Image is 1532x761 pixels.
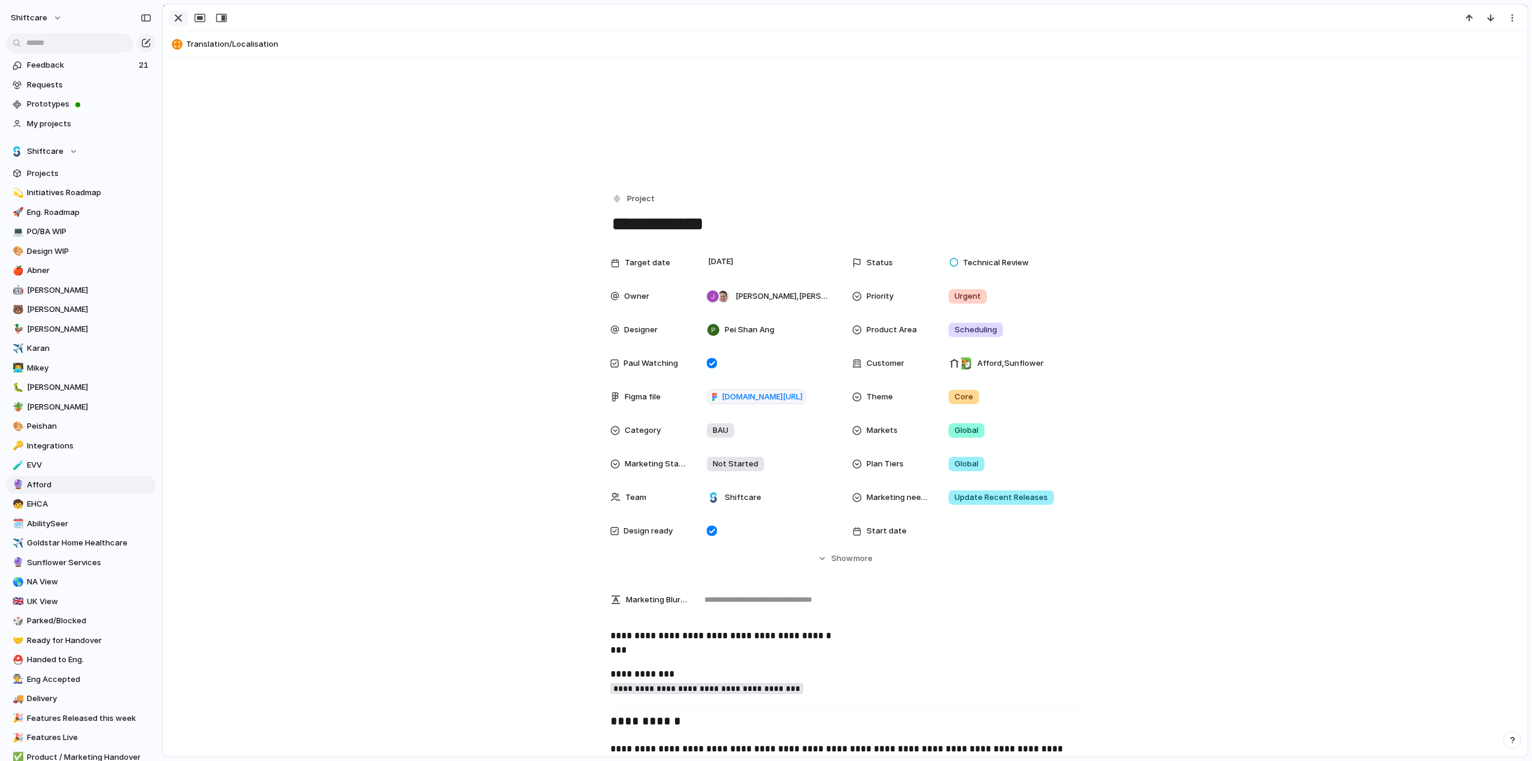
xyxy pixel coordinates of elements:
[11,732,23,744] button: 🎉
[6,651,156,669] a: ⛑️Handed to Eng.
[6,710,156,727] a: 🎉Features Released this week
[6,456,156,474] a: 🧪EVV
[139,59,151,71] span: 21
[6,115,156,133] a: My projects
[627,193,655,205] span: Project
[610,548,1080,569] button: Showmore
[6,204,156,222] a: 🚀Eng. Roadmap
[11,479,23,491] button: 🔮
[13,225,21,239] div: 💻
[27,596,151,608] span: UK View
[27,401,151,413] span: [PERSON_NAME]
[27,207,151,219] span: Eng. Roadmap
[853,553,873,565] span: more
[13,692,21,706] div: 🚚
[27,265,151,277] span: Abner
[13,303,21,317] div: 🐻
[713,425,728,436] span: BAU
[6,632,156,650] a: 🤝Ready for Handover
[955,492,1048,504] span: Update Recent Releases
[624,290,649,302] span: Owner
[977,357,1044,369] span: Afford , Sunflower
[6,534,156,552] a: ✈️Goldstar Home Healthcare
[13,205,21,219] div: 🚀
[27,59,135,71] span: Feedback
[11,537,23,549] button: ✈️
[27,245,151,257] span: Design WIP
[955,425,978,436] span: Global
[6,476,156,494] a: 🔮Afford
[11,265,23,277] button: 🍎
[11,615,23,627] button: 🎲
[27,732,151,744] span: Features Live
[6,281,156,299] a: 🤖[PERSON_NAME]
[722,391,803,403] span: [DOMAIN_NAME][URL]
[11,693,23,705] button: 🚚
[27,674,151,686] span: Eng Accepted
[13,361,21,375] div: 👨‍💻
[624,324,658,336] span: Designer
[13,653,21,667] div: ⛑️
[11,187,23,199] button: 💫
[27,168,151,180] span: Projects
[27,118,151,130] span: My projects
[625,492,646,504] span: Team
[626,594,687,606] span: Marketing Blurb (15-20 Words)
[11,674,23,686] button: 👨‍🏭
[6,398,156,416] a: 🪴[PERSON_NAME]
[27,537,151,549] span: Goldstar Home Healthcare
[13,633,21,647] div: 🤝
[13,575,21,589] div: 🌎
[11,226,23,238] button: 💻
[6,495,156,513] div: 🧒EHCA
[6,56,156,74] a: Feedback21
[6,378,156,396] a: 🐛[PERSON_NAME]
[6,593,156,611] a: 🇬🇧UK View
[11,596,23,608] button: 🇬🇧
[13,420,21,433] div: 🎨
[867,425,898,436] span: Markets
[6,301,156,319] a: 🐻[PERSON_NAME]
[6,320,156,338] a: 🦆[PERSON_NAME]
[867,391,893,403] span: Theme
[11,323,23,335] button: 🦆
[11,245,23,257] button: 🎨
[27,479,151,491] span: Afford
[6,184,156,202] a: 💫Initiatives Roadmap
[6,143,156,160] button: Shiftcare
[13,556,21,569] div: 🔮
[6,339,156,357] div: ✈️Karan
[13,536,21,550] div: ✈️
[6,554,156,572] a: 🔮Sunflower Services
[6,417,156,435] a: 🎨Peishan
[955,324,997,336] span: Scheduling
[11,713,23,724] button: 🎉
[6,729,156,747] a: 🎉Features Live
[6,242,156,260] a: 🎨Design WIP
[11,304,23,316] button: 🐻
[735,290,828,302] span: [PERSON_NAME] , [PERSON_NAME]
[6,359,156,377] a: 👨‍💻Mikey
[6,515,156,533] a: 🗓️AbilitySeer
[6,671,156,689] a: 👨‍🏭Eng Accepted
[27,381,151,393] span: [PERSON_NAME]
[6,223,156,241] a: 💻PO/BA WIP
[11,420,23,432] button: 🎨
[955,458,978,470] span: Global
[867,324,917,336] span: Product Area
[27,420,151,432] span: Peishan
[13,731,21,745] div: 🎉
